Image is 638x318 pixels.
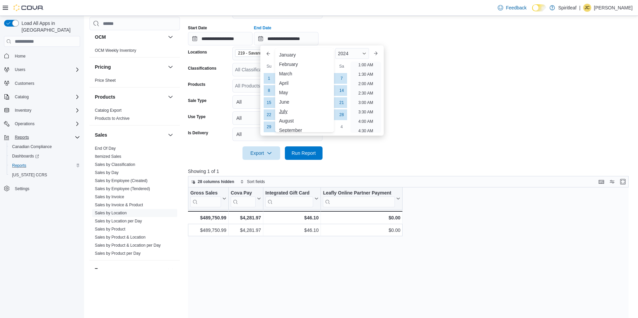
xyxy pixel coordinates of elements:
p: Spiritleaf [558,4,576,12]
span: Sales by Product & Location [95,235,146,240]
span: Dashboards [12,153,39,159]
label: Locations [188,49,207,55]
div: day-15 [264,97,274,108]
a: Home [12,52,28,60]
button: All [232,111,323,125]
button: Reports [12,133,32,141]
label: Start Date [188,25,207,31]
div: Leafly Online Partner Payment [323,190,395,197]
button: Users [1,65,83,74]
div: Gross Sales [190,190,221,197]
a: Feedback [495,1,529,14]
div: $0.00 [323,214,400,222]
a: Canadian Compliance [9,143,54,151]
li: 4:00 AM [355,117,376,126]
a: Dashboards [9,152,42,160]
div: $489,750.99 [190,214,226,222]
span: JC [585,4,590,12]
div: day-1 [264,73,274,84]
a: Sales by Product [95,227,125,232]
span: Settings [15,186,29,191]
button: Inventory [12,106,34,114]
button: Products [95,94,165,100]
a: Sales by Day [95,170,119,175]
button: 28 columns hidden [188,178,237,186]
h3: OCM [95,34,106,40]
div: January [276,51,333,59]
button: Pricing [95,64,165,70]
button: Reports [7,161,83,170]
span: Home [15,54,26,59]
a: OCM Weekly Inventory [95,48,136,53]
div: April [276,79,333,87]
span: Operations [15,121,35,127]
span: Load All Apps in [GEOGRAPHIC_DATA] [19,20,80,33]
li: 1:00 AM [355,61,376,69]
li: 2:30 AM [355,89,376,97]
span: Reports [12,163,26,168]
div: $4,281.97 [231,226,261,234]
div: Cova Pay [231,190,256,197]
a: Catalog Export [95,108,121,113]
button: Sales [166,131,175,139]
ul: Time [350,62,381,133]
button: Operations [1,119,83,129]
button: Export [242,146,280,160]
li: 1:30 AM [355,70,376,78]
div: $0.00 [323,226,400,234]
span: Reports [9,162,80,170]
a: Products to Archive [95,116,129,121]
a: Sales by Product & Location per Day [95,243,161,248]
div: Jim C [583,4,591,12]
p: Showing 1 of 1 [188,168,633,175]
button: Users [12,66,28,74]
span: Washington CCRS [9,171,80,179]
button: [US_STATE] CCRS [7,170,83,180]
div: Leafly Online Partner Payment [323,190,395,207]
button: Leafly Online Partner Payment [323,190,400,207]
span: Sales by Classification [95,162,135,167]
div: day-14 [336,85,347,96]
span: Users [12,66,80,74]
a: Sales by Employee (Tendered) [95,186,150,191]
div: Gross Sales [190,190,221,207]
button: Operations [12,120,37,128]
div: Cova Pay [231,190,256,207]
a: Itemized Sales [95,154,121,159]
a: Sales by Invoice & Product [95,203,143,207]
span: Customers [12,79,80,87]
div: June [276,98,333,106]
span: Catalog [15,94,29,100]
nav: Complex example [4,48,80,211]
div: day-4 [336,121,347,132]
li: 4:30 AM [355,127,376,135]
div: $46.10 [265,214,318,222]
div: Sales [89,144,180,260]
label: Classifications [188,66,217,71]
label: Products [188,82,205,87]
div: Button. Open the year selector. 2024 is currently selected. [335,48,369,59]
a: Dashboards [7,151,83,161]
a: Sales by Product per Day [95,251,141,256]
button: All [232,95,323,109]
button: Enter fullscreen [619,178,627,186]
a: Sales by Employee (Created) [95,178,148,183]
label: Sale Type [188,98,207,103]
button: Canadian Compliance [7,142,83,151]
label: Use Type [188,114,205,119]
button: Keyboard shortcuts [597,178,605,186]
a: End Of Day [95,146,116,151]
span: 28 columns hidden [198,179,234,184]
input: Press the down key to open a popover containing a calendar. [188,32,253,45]
div: day-21 [336,97,347,108]
span: Customers [15,81,34,86]
span: 2024 [338,51,348,56]
div: day-22 [264,109,274,120]
a: Sales by Invoice [95,195,124,199]
span: Inventory [12,106,80,114]
button: OCM [95,34,165,40]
